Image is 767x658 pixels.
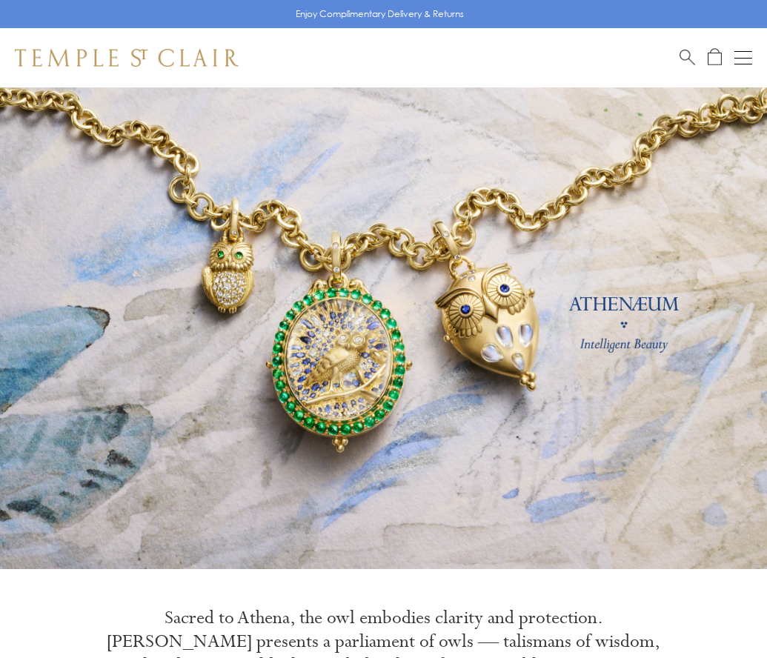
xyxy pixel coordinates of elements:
img: Temple St. Clair [15,49,239,67]
button: Open navigation [734,49,752,67]
a: Search [680,48,695,67]
a: Open Shopping Bag [708,48,722,67]
p: Enjoy Complimentary Delivery & Returns [296,7,464,21]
